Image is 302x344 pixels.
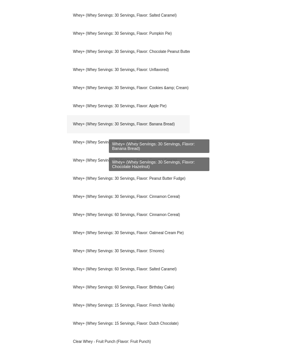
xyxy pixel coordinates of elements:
[67,224,190,242] div: Whey+ (Whey Servings: 30 Servings, Flavor: Oatmeal Cream Pie)
[67,6,190,25] div: Whey+ (Whey Servings: 30 Servings, Flavor: Salted Caramel)
[67,315,190,333] div: Whey+ (Whey Servings: 15 Servings, Flavor: Dutch Chocolate)
[67,43,190,61] div: Whey+ (Whey Servings: 30 Servings, Flavor: Chocolate Peanut Butter)
[67,133,190,151] div: Whey+ (Whey Servings: 30 Servings, Flavor: Chocolate Hazelnut)
[67,97,190,115] div: Whey+ (Whey Servings: 30 Servings, Flavor: Apple Pie)
[67,206,190,224] div: Whey+ (Whey Servings: 60 Servings, Flavor: Cinnamon Cereal)
[67,151,190,170] div: Whey+ (Whey Servings: 30 Servings, Flavor: Coconut Cream)
[67,260,190,278] div: Whey+ (Whey Servings: 60 Servings, Flavor: Salted Caramel)
[67,79,190,97] div: Whey+ (Whey Servings: 30 Servings, Flavor: Cookies &amp; Cream)
[67,188,190,206] div: Whey+ (Whey Servings: 30 Servings, Flavor: Cinnamon Cereal)
[67,115,190,133] div: Whey+ (Whey Servings: 30 Servings, Flavor: Banana Bread)
[67,25,190,43] div: Whey+ (Whey Servings: 30 Servings, Flavor: Pumpkin Pie)
[67,242,190,260] div: Whey+ (Whey Servings: 30 Servings, Flavor: S'mores)
[67,278,190,296] div: Whey+ (Whey Servings: 60 Servings, Flavor: Birthday Cake)
[67,61,190,79] div: Whey+ (Whey Servings: 30 Servings, Flavor: Unflavored)
[67,170,190,188] div: Whey+ (Whey Servings: 30 Servings, Flavor: Peanut Butter Fudge)
[67,296,190,315] div: Whey+ (Whey Servings: 15 Servings, Flavor: French Vanilla)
